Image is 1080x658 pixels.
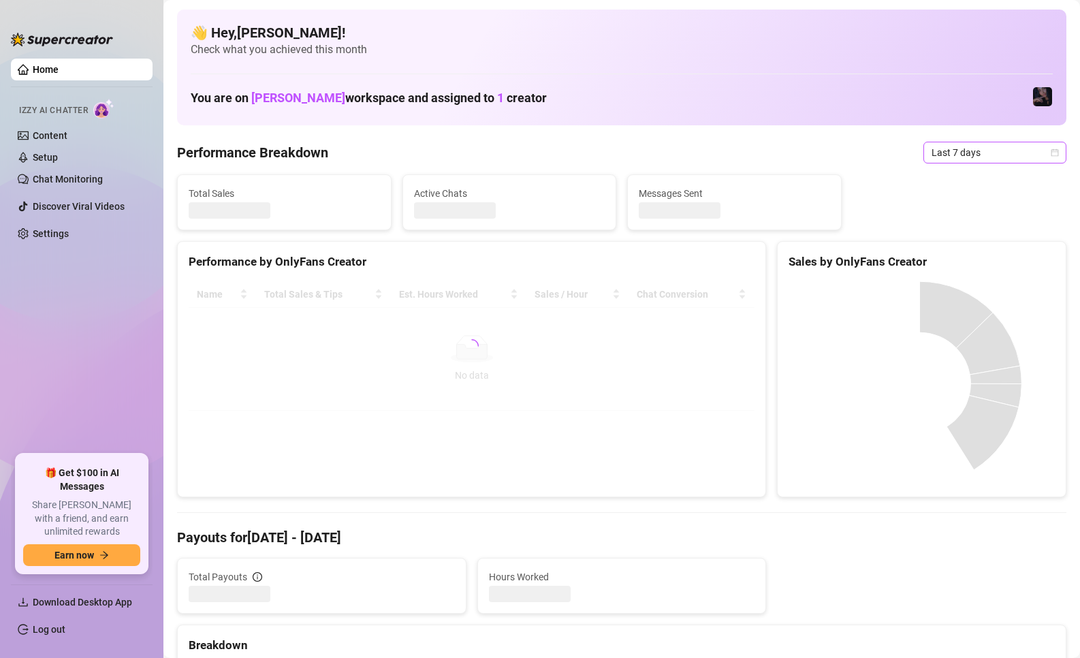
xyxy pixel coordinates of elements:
[23,467,140,493] span: 🎁 Get $100 in AI Messages
[414,186,605,201] span: Active Chats
[253,572,262,582] span: info-circle
[23,499,140,539] span: Share [PERSON_NAME] with a friend, and earn unlimited rewards
[189,186,380,201] span: Total Sales
[33,130,67,141] a: Content
[23,544,140,566] button: Earn nowarrow-right
[177,528,1066,547] h4: Payouts for [DATE] - [DATE]
[189,569,247,584] span: Total Payouts
[19,104,88,117] span: Izzy AI Chatter
[932,142,1058,163] span: Last 7 days
[93,99,114,119] img: AI Chatter
[18,597,29,608] span: download
[1033,87,1052,106] img: CYBERGIRL
[789,253,1055,271] div: Sales by OnlyFans Creator
[497,91,504,105] span: 1
[489,569,755,584] span: Hours Worked
[33,228,69,239] a: Settings
[251,91,345,105] span: [PERSON_NAME]
[33,174,103,185] a: Chat Monitoring
[33,152,58,163] a: Setup
[177,143,328,162] h4: Performance Breakdown
[189,253,755,271] div: Performance by OnlyFans Creator
[54,550,94,561] span: Earn now
[33,64,59,75] a: Home
[33,201,125,212] a: Discover Viral Videos
[462,336,480,354] span: loading
[189,636,1055,655] div: Breakdown
[191,42,1053,57] span: Check what you achieved this month
[639,186,830,201] span: Messages Sent
[1051,148,1059,157] span: calendar
[11,33,113,46] img: logo-BBDzfeDw.svg
[191,91,547,106] h1: You are on workspace and assigned to creator
[99,550,109,560] span: arrow-right
[191,23,1053,42] h4: 👋 Hey, [PERSON_NAME] !
[33,597,132,608] span: Download Desktop App
[33,624,65,635] a: Log out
